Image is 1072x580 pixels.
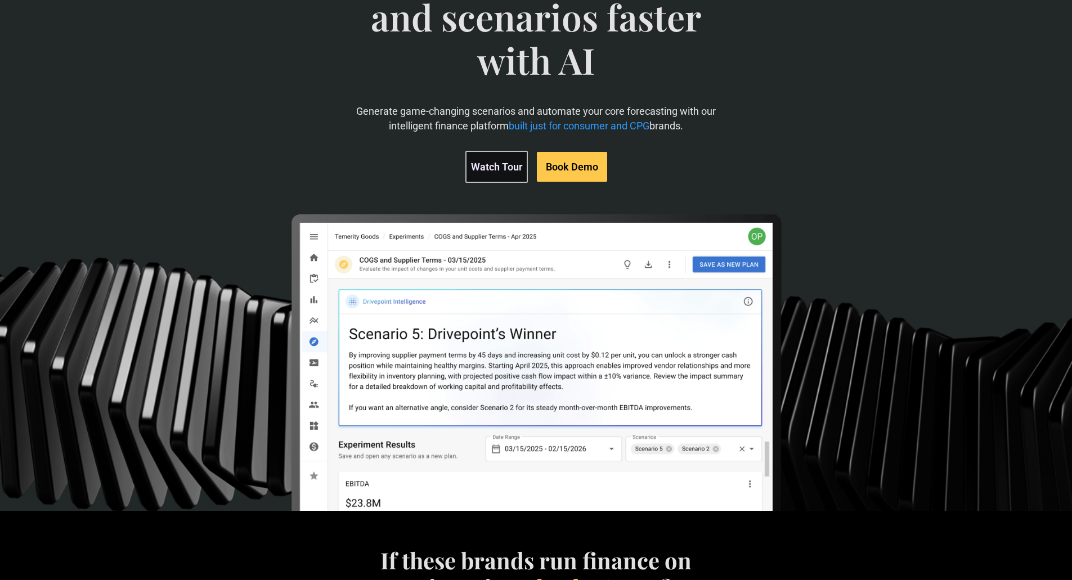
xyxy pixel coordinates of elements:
p: Generate game-changing scenarios and automate your core forecasting with our intelligent finance ... [351,104,721,132]
a: Watch Tour [465,151,528,183]
a: Book Demo [537,152,607,182]
span: built just for consumer and CPG [509,120,649,132]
